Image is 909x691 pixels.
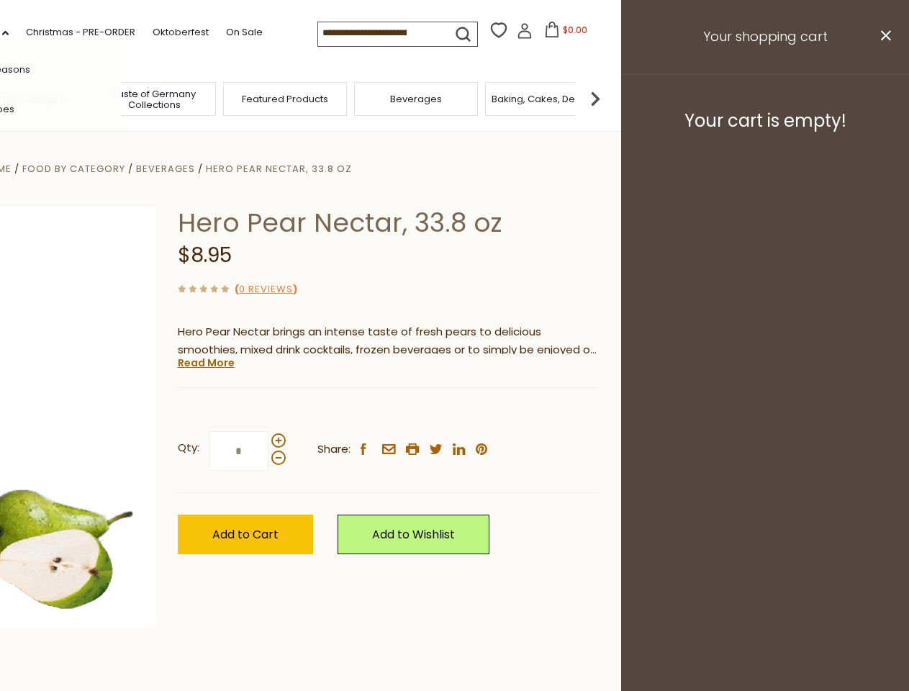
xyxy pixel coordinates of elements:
[639,110,891,132] h3: Your cart is empty!
[178,241,232,269] span: $8.95
[209,431,268,471] input: Qty:
[226,24,263,40] a: On Sale
[22,162,125,176] a: Food By Category
[317,441,351,459] span: Share:
[178,356,235,370] a: Read More
[178,207,599,239] h1: Hero Pear Nectar, 33.8 oz
[492,94,603,104] a: Baking, Cakes, Desserts
[390,94,442,104] a: Beverages
[178,515,313,554] button: Add to Cart
[206,162,352,176] a: Hero Pear Nectar, 33.8 oz
[178,439,199,457] strong: Qty:
[136,162,195,176] a: Beverages
[178,323,599,359] p: Hero Pear Nectar brings an intense taste of fresh pears to delicious smoothies, mixed drink cockt...
[563,24,587,36] span: $0.00
[239,282,293,297] a: 0 Reviews
[535,22,597,43] button: $0.00
[96,89,212,110] a: Taste of Germany Collections
[26,24,135,40] a: Christmas - PRE-ORDER
[338,515,489,554] a: Add to Wishlist
[242,94,328,104] a: Featured Products
[212,526,279,543] span: Add to Cart
[235,282,297,296] span: ( )
[153,24,209,40] a: Oktoberfest
[581,84,610,113] img: next arrow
